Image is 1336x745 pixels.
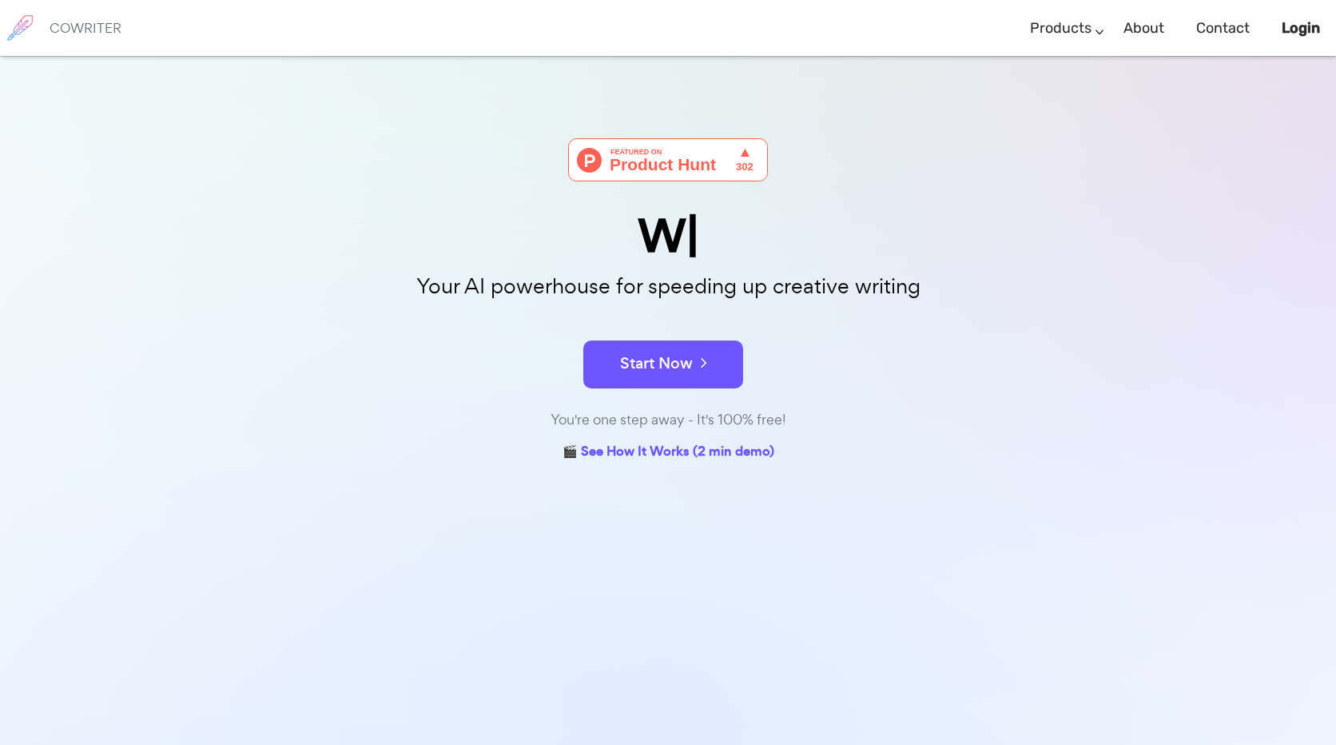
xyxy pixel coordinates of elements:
p: Your AI powerhouse for speeding up creative writing [268,269,1068,304]
a: 🎬 See How It Works (2 min demo) [563,440,774,465]
img: Cowriter - Your AI buddy for speeding up creative writing | Product Hunt [568,138,768,181]
a: Contact [1196,5,1250,52]
a: About [1123,5,1164,52]
div: You're one step away - It's 100% free! [268,408,1068,432]
div: W [268,213,1068,259]
a: Login [1282,5,1320,52]
b: Login [1282,19,1320,37]
h6: COWRITER [50,21,121,35]
button: Start Now [583,341,743,388]
a: Products [1030,5,1091,52]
